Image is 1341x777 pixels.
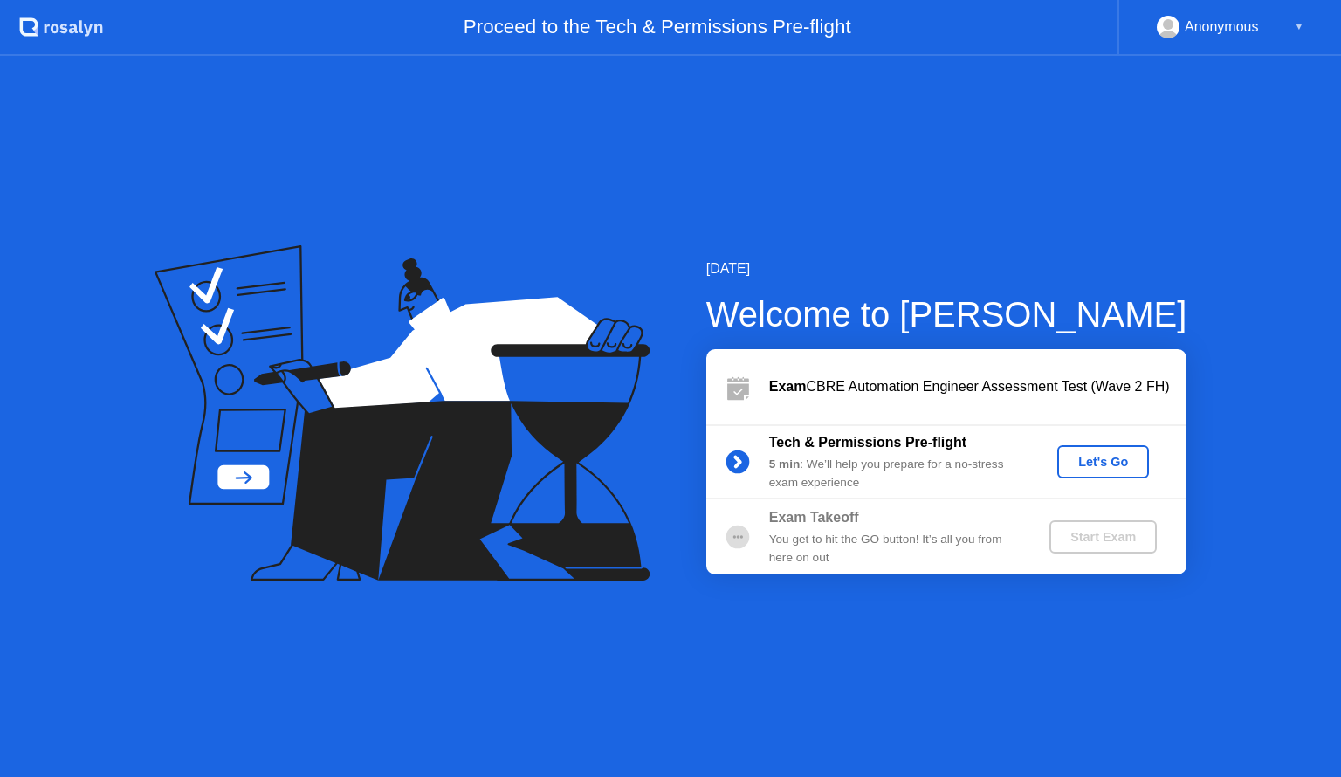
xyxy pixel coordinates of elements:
b: Tech & Permissions Pre-flight [769,435,966,450]
div: You get to hit the GO button! It’s all you from here on out [769,531,1021,567]
div: ▼ [1295,16,1303,38]
b: 5 min [769,457,801,471]
div: [DATE] [706,258,1187,279]
div: Start Exam [1056,530,1150,544]
b: Exam Takeoff [769,510,859,525]
div: : We’ll help you prepare for a no-stress exam experience [769,456,1021,492]
button: Start Exam [1049,520,1157,554]
div: Anonymous [1185,16,1259,38]
button: Let's Go [1057,445,1149,478]
div: CBRE Automation Engineer Assessment Test (Wave 2 FH) [769,376,1186,397]
div: Let's Go [1064,455,1142,469]
div: Welcome to [PERSON_NAME] [706,288,1187,340]
b: Exam [769,379,807,394]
